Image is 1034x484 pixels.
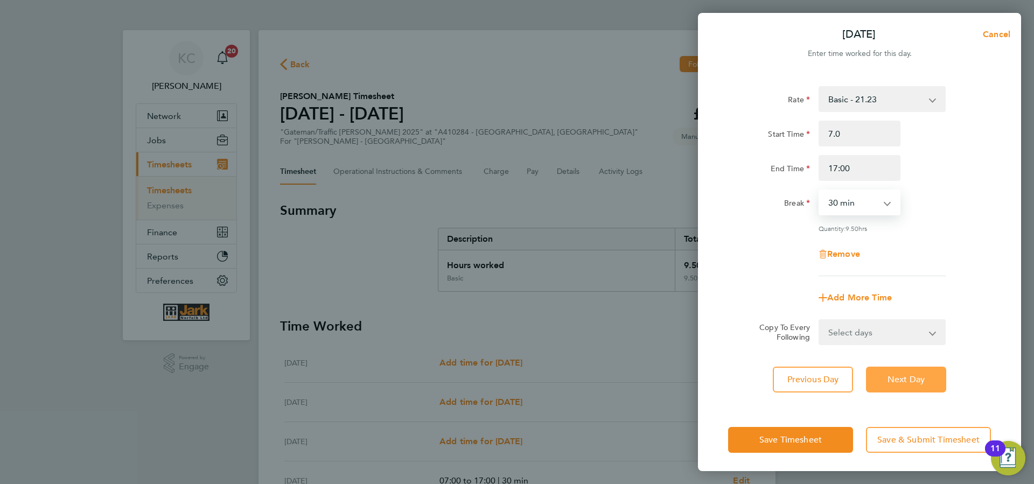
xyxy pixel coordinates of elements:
[866,427,991,453] button: Save & Submit Timesheet
[842,27,876,42] p: [DATE]
[788,95,810,108] label: Rate
[827,292,892,303] span: Add More Time
[877,434,980,445] span: Save & Submit Timesheet
[768,129,810,142] label: Start Time
[787,374,839,385] span: Previous Day
[819,121,900,146] input: E.g. 08:00
[784,198,810,211] label: Break
[846,224,858,233] span: 9.50
[771,164,810,177] label: End Time
[773,367,853,392] button: Previous Day
[991,441,1025,475] button: Open Resource Center, 11 new notifications
[751,322,810,342] label: Copy To Every Following
[966,24,1021,45] button: Cancel
[819,155,900,181] input: E.g. 18:00
[698,47,1021,60] div: Enter time worked for this day.
[819,250,860,258] button: Remove
[990,448,1000,462] div: 11
[728,427,853,453] button: Save Timesheet
[819,224,946,233] div: Quantity: hrs
[980,29,1010,39] span: Cancel
[827,249,860,259] span: Remove
[866,367,946,392] button: Next Day
[759,434,822,445] span: Save Timesheet
[888,374,925,385] span: Next Day
[819,293,892,302] button: Add More Time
